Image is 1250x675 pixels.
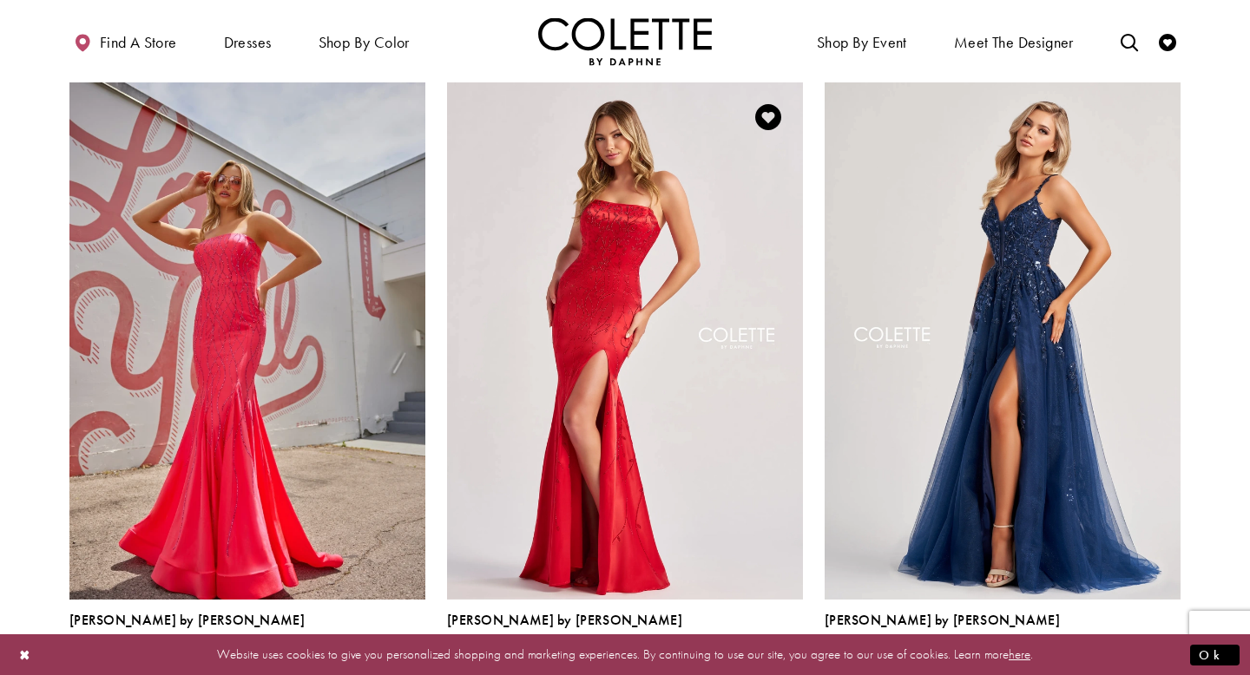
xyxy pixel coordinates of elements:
[1155,17,1181,65] a: Check Wishlist
[1009,646,1030,663] a: here
[1190,644,1240,665] button: Submit Dialog
[825,613,1060,649] div: Colette by Daphne Style No. CL8060
[1116,17,1142,65] a: Toggle search
[125,643,1125,666] p: Website uses cookies to give you personalized shopping and marketing experiences. By continuing t...
[69,611,305,629] span: [PERSON_NAME] by [PERSON_NAME]
[447,613,682,649] div: Colette by Daphne Style No. CL8570
[954,34,1074,51] span: Meet the designer
[538,17,712,65] img: Colette by Daphne
[538,17,712,65] a: Visit Home Page
[220,17,276,65] span: Dresses
[314,17,414,65] span: Shop by color
[817,34,907,51] span: Shop By Event
[812,17,911,65] span: Shop By Event
[319,34,410,51] span: Shop by color
[447,82,803,600] a: Visit Colette by Daphne Style No. CL8570 Page
[69,82,425,600] a: Visit Colette by Daphne Style No. CL5106 Page
[10,639,40,670] button: Close Dialog
[69,613,305,649] div: Colette by Daphne Style No. CL5106
[100,34,177,51] span: Find a store
[447,611,682,629] span: [PERSON_NAME] by [PERSON_NAME]
[825,611,1060,629] span: [PERSON_NAME] by [PERSON_NAME]
[750,99,786,135] a: Add to Wishlist
[825,82,1181,600] a: Visit Colette by Daphne Style No. CL8060 Page
[224,34,272,51] span: Dresses
[950,17,1078,65] a: Meet the designer
[69,17,181,65] a: Find a store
